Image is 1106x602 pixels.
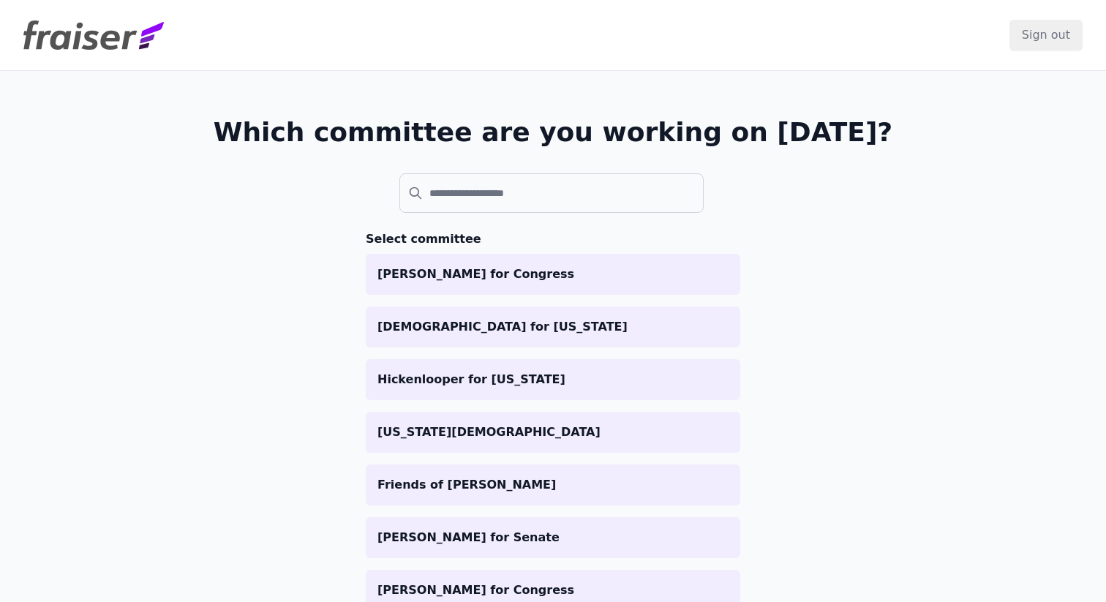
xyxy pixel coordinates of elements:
[366,359,740,400] a: Hickenlooper for [US_STATE]
[377,582,729,599] p: [PERSON_NAME] for Congress
[366,412,740,453] a: [US_STATE][DEMOGRAPHIC_DATA]
[366,517,740,558] a: [PERSON_NAME] for Senate
[377,371,729,388] p: Hickenlooper for [US_STATE]
[377,476,729,494] p: Friends of [PERSON_NAME]
[377,318,729,336] p: [DEMOGRAPHIC_DATA] for [US_STATE]
[366,230,740,248] h3: Select committee
[1009,20,1083,50] input: Sign out
[366,306,740,347] a: [DEMOGRAPHIC_DATA] for [US_STATE]
[214,118,893,147] h1: Which committee are you working on [DATE]?
[377,266,729,283] p: [PERSON_NAME] for Congress
[366,254,740,295] a: [PERSON_NAME] for Congress
[377,424,729,441] p: [US_STATE][DEMOGRAPHIC_DATA]
[377,529,729,546] p: [PERSON_NAME] for Senate
[23,20,164,50] img: Fraiser Logo
[366,464,740,505] a: Friends of [PERSON_NAME]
